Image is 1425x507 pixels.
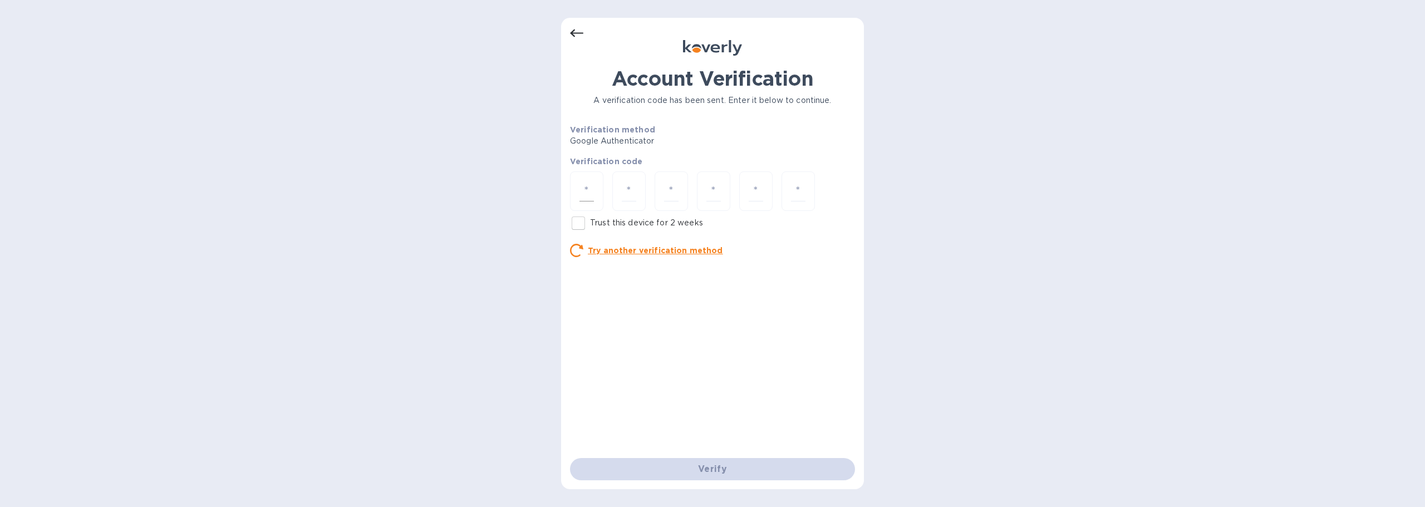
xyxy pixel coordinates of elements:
u: Try another verification method [588,246,723,255]
p: Verification code [570,156,855,167]
p: A verification code has been sent. Enter it below to continue. [570,95,855,106]
h1: Account Verification [570,67,855,90]
b: Verification method [570,125,655,134]
p: Google Authenticator [570,135,740,147]
p: Trust this device for 2 weeks [590,217,703,229]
